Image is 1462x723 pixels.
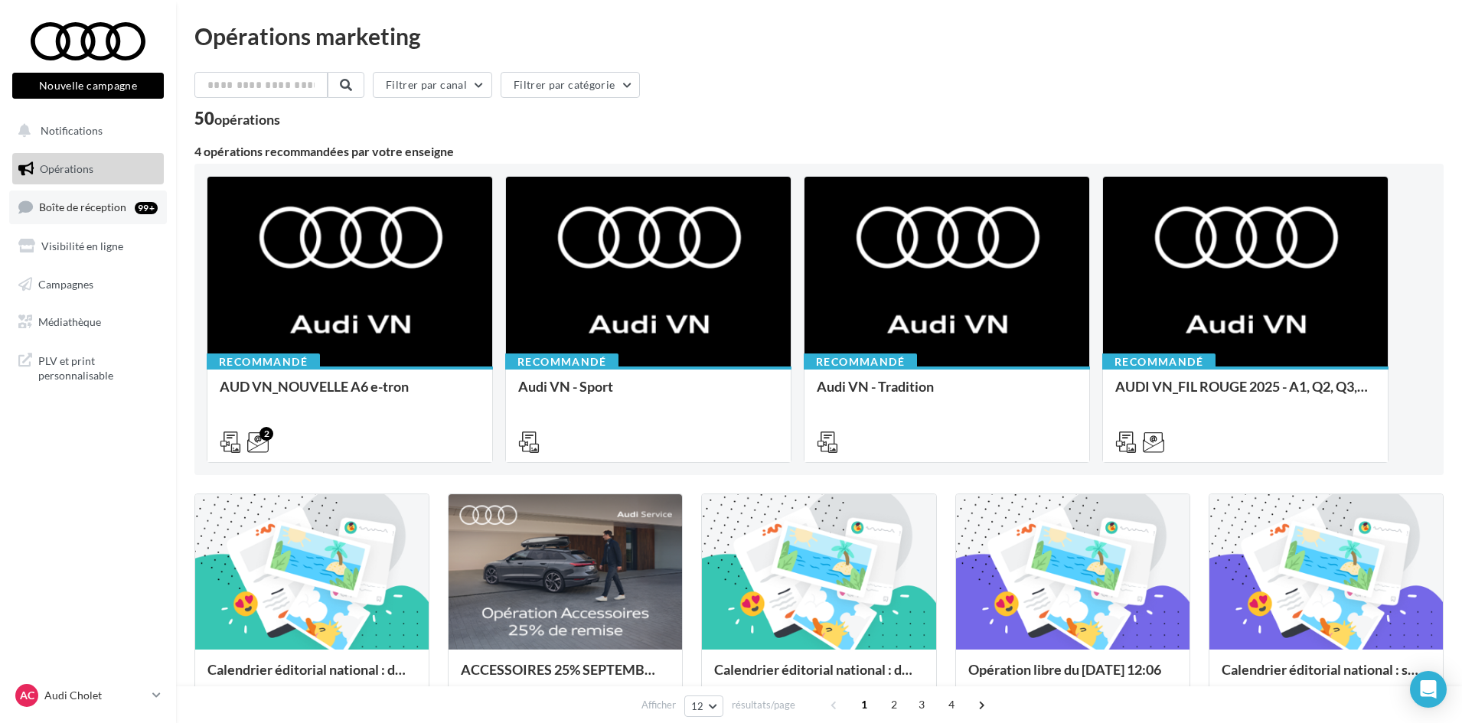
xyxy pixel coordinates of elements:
a: Campagnes [9,269,167,301]
span: 1 [852,692,876,717]
span: 3 [909,692,934,717]
div: AUD VN_NOUVELLE A6 e-tron [220,379,480,409]
div: ACCESSOIRES 25% SEPTEMBRE - AUDI SERVICE [461,662,670,692]
button: Notifications [9,115,161,147]
div: Recommandé [804,353,917,370]
div: Recommandé [207,353,320,370]
a: PLV et print personnalisable [9,344,167,389]
div: Recommandé [1102,353,1216,370]
span: 4 [939,692,964,717]
button: Nouvelle campagne [12,73,164,99]
span: Opérations [40,162,93,175]
p: Audi Cholet [44,688,146,703]
a: AC Audi Cholet [12,681,164,710]
div: Opération libre du [DATE] 12:06 [968,662,1177,692]
a: Opérations [9,153,167,185]
div: Open Intercom Messenger [1410,671,1447,708]
span: Visibilité en ligne [41,239,123,252]
div: AUDI VN_FIL ROUGE 2025 - A1, Q2, Q3, Q5 et Q4 e-tron [1115,379,1376,409]
span: Afficher [641,698,676,712]
span: Médiathèque [38,315,101,328]
span: Notifications [41,124,103,137]
span: AC [20,688,34,703]
div: Calendrier éditorial national : du 02.09 au 09.09 [714,662,923,692]
span: résultats/page [732,698,795,712]
button: Filtrer par canal [373,72,492,98]
span: PLV et print personnalisable [38,350,158,383]
div: 50 [194,110,280,127]
a: Médiathèque [9,306,167,338]
span: Boîte de réception [39,200,126,213]
div: 4 opérations recommandées par votre enseigne [194,145,1444,158]
div: 2 [259,427,273,441]
div: Opérations marketing [194,24,1444,47]
div: Calendrier éditorial national : du 02.09 au 09.09 [207,662,416,692]
button: 12 [684,695,723,717]
span: 12 [691,700,704,712]
a: Visibilité en ligne [9,230,167,262]
span: 2 [882,692,906,717]
div: 99+ [135,202,158,214]
div: Calendrier éditorial national : semaine du 25.08 au 31.08 [1222,662,1431,692]
div: opérations [214,112,280,126]
span: Campagnes [38,277,93,290]
a: Boîte de réception99+ [9,191,167,223]
button: Filtrer par catégorie [501,72,640,98]
div: Audi VN - Sport [518,379,778,409]
div: Recommandé [505,353,618,370]
div: Audi VN - Tradition [817,379,1077,409]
